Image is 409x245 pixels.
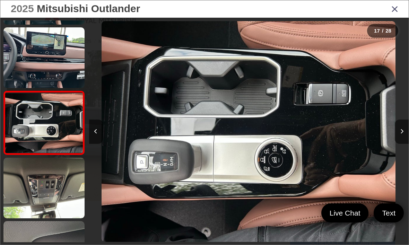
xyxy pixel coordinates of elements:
[385,28,391,34] span: 28
[89,21,408,242] div: 2025 Mitsubishi Outlander SEL 16
[102,21,395,242] img: 2025 Mitsubishi Outlander SEL
[381,28,384,33] span: /
[321,203,369,222] a: Live Chat
[89,120,103,144] button: Previous image
[5,93,84,152] img: 2025 Mitsubishi Outlander SEL
[37,3,140,14] span: Mitsubishi Outlander
[395,120,409,144] button: Next image
[326,208,364,218] span: Live Chat
[378,208,399,218] span: Text
[11,3,34,14] span: 2025
[374,203,404,222] a: Text
[3,157,85,219] img: 2025 Mitsubishi Outlander SEL
[391,4,398,13] i: Close gallery
[3,27,85,89] img: 2025 Mitsubishi Outlander SEL
[374,28,380,34] span: 17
